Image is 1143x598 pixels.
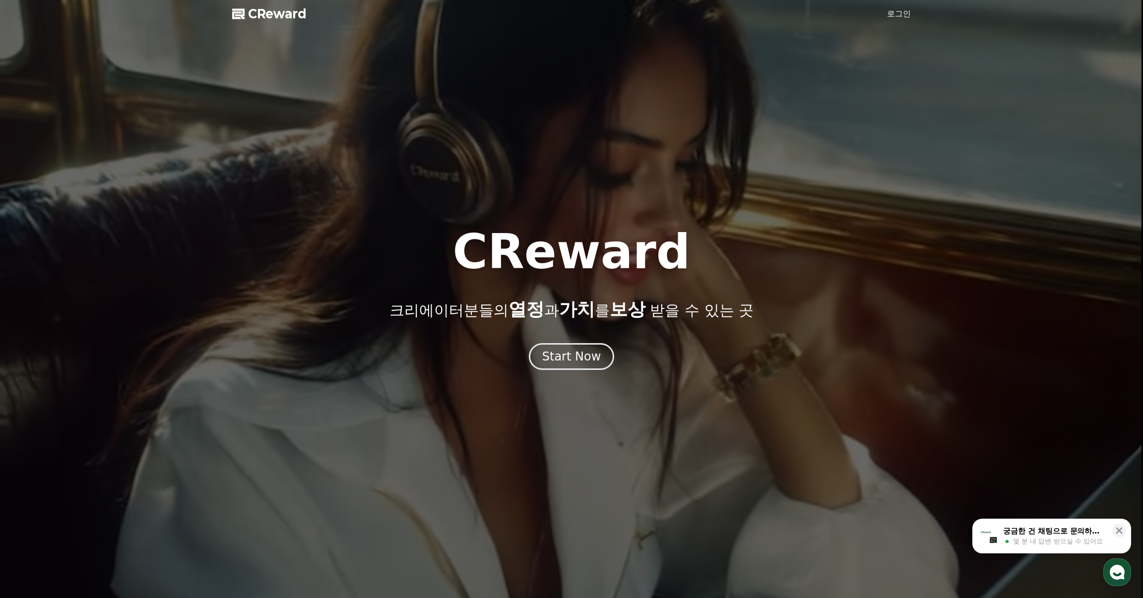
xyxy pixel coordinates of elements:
[508,299,544,319] span: 열정
[887,8,911,20] a: 로그인
[65,314,128,339] a: 대화
[542,349,601,364] div: Start Now
[610,299,645,319] span: 보상
[3,314,65,339] a: 홈
[128,314,190,339] a: 설정
[232,6,307,22] a: CReward
[31,329,37,337] span: 홈
[389,299,754,319] p: 크리에이터분들의 과 를 받을 수 있는 곳
[452,228,690,276] h1: CReward
[91,330,103,338] span: 대화
[529,343,615,370] button: Start Now
[529,353,615,362] a: Start Now
[559,299,595,319] span: 가치
[153,329,165,337] span: 설정
[248,6,307,22] span: CReward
